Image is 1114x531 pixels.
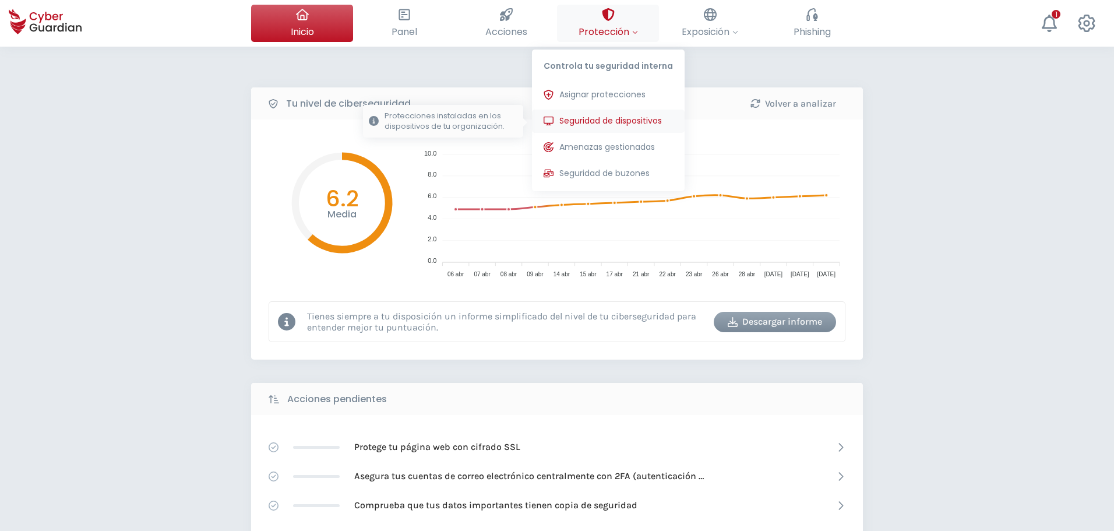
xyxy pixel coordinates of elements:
div: Volver a analizar [741,97,845,111]
span: Phishing [794,24,831,39]
button: Amenazas gestionadas [532,136,685,159]
button: Panel [353,5,455,42]
tspan: 08 abr [500,271,517,277]
tspan: 21 abr [633,271,650,277]
p: Asegura tus cuentas de correo electrónico centralmente con 2FA (autenticación [PERSON_NAME] factor) [354,470,704,483]
button: Asignar protecciones [532,83,685,107]
span: Exposición [682,24,738,39]
button: Phishing [761,5,863,42]
p: Tienes siempre a tu disposición un informe simplificado del nivel de tu ciberseguridad para enten... [307,311,705,333]
p: Comprueba que tus datos importantes tienen copia de seguridad [354,499,637,512]
tspan: 07 abr [474,271,491,277]
tspan: 22 abr [659,271,676,277]
button: Exposición [659,5,761,42]
span: Seguridad de buzones [559,167,650,180]
tspan: 23 abr [686,271,703,277]
tspan: 17 abr [607,271,623,277]
tspan: 2.0 [428,235,436,242]
div: Descargar informe [722,315,827,329]
tspan: 26 abr [712,271,729,277]
p: Protege tu página web con cifrado SSL [354,441,520,453]
tspan: 10.0 [424,150,436,157]
tspan: 6.0 [428,192,436,199]
div: 1 [1052,10,1060,19]
tspan: 06 abr [447,271,464,277]
span: Acciones [485,24,527,39]
tspan: 8.0 [428,171,436,178]
b: Tu nivel de ciberseguridad [286,97,411,111]
span: Seguridad de dispositivos [559,115,662,127]
span: Protección [579,24,638,39]
b: Acciones pendientes [287,392,387,406]
tspan: 4.0 [428,214,436,221]
button: Acciones [455,5,557,42]
tspan: 14 abr [554,271,570,277]
tspan: [DATE] [791,271,809,277]
tspan: 15 abr [580,271,597,277]
button: Descargar informe [714,312,836,332]
span: Panel [392,24,417,39]
p: Controla tu seguridad interna [532,50,685,78]
tspan: 0.0 [428,257,436,264]
span: Amenazas gestionadas [559,141,655,153]
tspan: 09 abr [527,271,544,277]
button: Volver a analizar [732,93,854,114]
button: ProtecciónControla tu seguridad internaAsignar proteccionesSeguridad de dispositivosProtecciones ... [557,5,659,42]
span: Asignar protecciones [559,89,646,101]
button: Seguridad de buzones [532,162,685,185]
button: Seguridad de dispositivosProtecciones instaladas en los dispositivos de tu organización. [532,110,685,133]
tspan: [DATE] [764,271,783,277]
p: Protecciones instaladas en los dispositivos de tu organización. [385,111,517,132]
tspan: 28 abr [739,271,756,277]
tspan: [DATE] [817,271,836,277]
button: Inicio [251,5,353,42]
span: Inicio [291,24,314,39]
